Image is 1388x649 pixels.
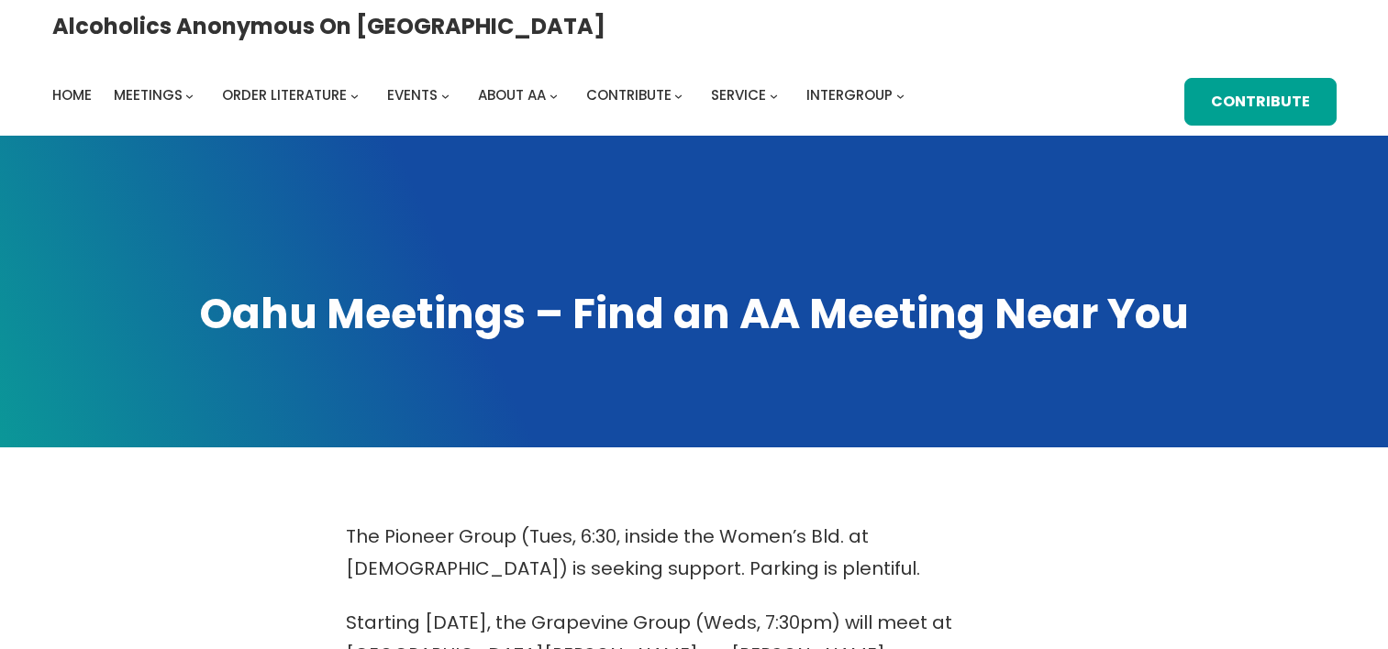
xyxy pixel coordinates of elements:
[896,92,905,100] button: Intergroup submenu
[441,92,450,100] button: Events submenu
[586,82,672,108] a: Contribute
[52,82,911,108] nav: Intergroup
[711,85,766,104] span: Service
[478,82,546,108] a: About AA
[1184,78,1337,126] a: Contribute
[674,92,683,100] button: Contribute submenu
[550,92,558,100] button: About AA submenu
[346,521,1043,585] p: The Pioneer Group (Tues, 6:30, inside the Women’s Bld. at [DEMOGRAPHIC_DATA]) is seeking support....
[52,6,605,46] a: Alcoholics Anonymous on [GEOGRAPHIC_DATA]
[770,92,778,100] button: Service submenu
[586,85,672,104] span: Contribute
[387,82,438,108] a: Events
[52,286,1337,343] h1: Oahu Meetings – Find an AA Meeting Near You
[806,82,893,108] a: Intergroup
[711,82,766,108] a: Service
[350,92,359,100] button: Order Literature submenu
[478,85,546,104] span: About AA
[114,85,183,104] span: Meetings
[806,85,893,104] span: Intergroup
[222,85,347,104] span: Order Literature
[185,92,194,100] button: Meetings submenu
[52,82,92,108] a: Home
[387,85,438,104] span: Events
[52,85,92,104] span: Home
[114,82,183,108] a: Meetings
